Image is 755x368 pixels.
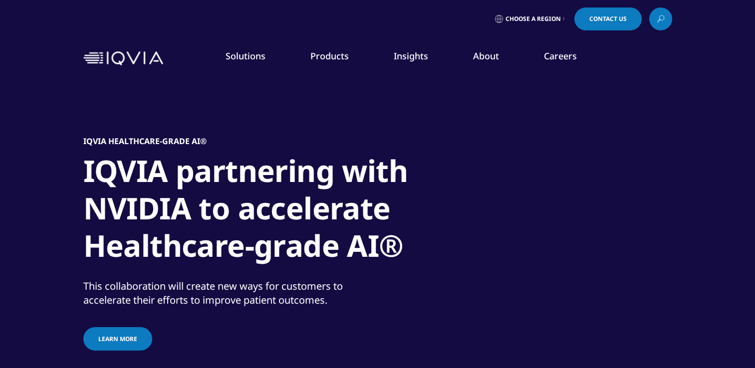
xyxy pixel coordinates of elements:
[226,50,265,62] a: Solutions
[310,50,349,62] a: Products
[505,15,561,23] span: Choose a Region
[83,51,163,66] img: IQVIA Healthcare Information Technology and Pharma Clinical Research Company
[98,335,137,343] span: Learn more
[574,7,642,30] a: Contact Us
[83,152,458,270] h1: IQVIA partnering with NVIDIA to accelerate Healthcare-grade AI®
[83,327,152,351] a: Learn more
[589,16,627,22] span: Contact Us
[394,50,428,62] a: Insights
[83,136,207,146] h5: IQVIA Healthcare-grade AI®
[167,35,672,82] nav: Primary
[473,50,499,62] a: About
[544,50,577,62] a: Careers
[83,279,375,307] div: This collaboration will create new ways for customers to accelerate their efforts to improve pati...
